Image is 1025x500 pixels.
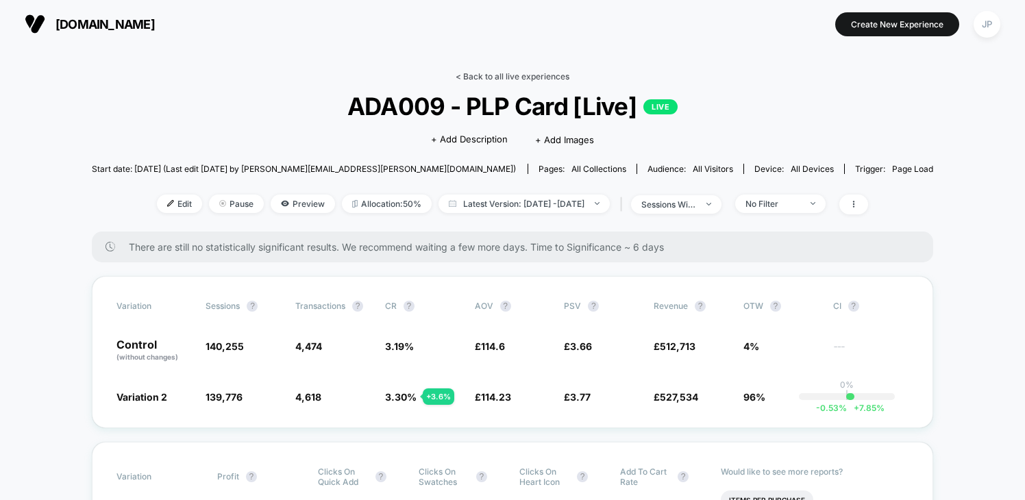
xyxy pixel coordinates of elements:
p: Would like to see more reports? [721,466,909,477]
span: 140,255 [206,340,244,352]
span: There are still no statistically significant results. We recommend waiting a few more days . Time... [129,241,906,253]
button: ? [848,301,859,312]
span: Variation [116,466,192,487]
div: Pages: [539,164,626,174]
img: end [595,202,600,205]
img: calendar [449,200,456,207]
img: end [219,200,226,207]
span: all devices [791,164,834,174]
span: £ [564,391,591,403]
span: £ [475,340,505,352]
button: ? [695,301,706,312]
span: 114.6 [481,340,505,352]
div: sessions with impression [641,199,696,210]
span: Clicks On Heart Icon [519,466,570,487]
img: rebalance [352,200,358,208]
span: 3.66 [570,340,592,352]
button: ? [246,471,257,482]
a: < Back to all live experiences [456,71,569,82]
span: £ [564,340,592,352]
p: LIVE [643,99,678,114]
span: Clicks On Swatches [419,466,469,487]
span: -0.53 % [816,403,847,413]
span: Clicks On Quick Add [318,466,369,487]
span: --- [833,342,909,362]
span: Start date: [DATE] (Last edit [DATE] by [PERSON_NAME][EMAIL_ADDRESS][PERSON_NAME][DOMAIN_NAME]) [92,164,516,174]
button: ? [375,471,386,482]
button: ? [577,471,588,482]
span: + [854,403,859,413]
button: ? [588,301,599,312]
span: Page Load [892,164,933,174]
span: Edit [157,195,202,213]
p: Control [116,339,193,362]
span: Transactions [295,301,345,311]
span: 3.77 [570,391,591,403]
button: ? [404,301,415,312]
span: All Visitors [693,164,733,174]
span: Device: [743,164,844,174]
img: end [811,202,815,205]
span: Profit [217,471,239,482]
button: Create New Experience [835,12,959,36]
img: Visually logo [25,14,45,34]
span: Variation 2 [116,391,167,403]
span: AOV [475,301,493,311]
button: ? [352,301,363,312]
span: 4,618 [295,391,321,403]
span: 3.30 % [385,391,417,403]
span: 114.23 [481,391,511,403]
span: (without changes) [116,353,178,361]
span: Allocation: 50% [342,195,432,213]
span: OTW [743,301,819,312]
button: JP [970,10,1004,38]
span: CI [833,301,909,312]
span: £ [654,340,695,352]
button: [DOMAIN_NAME] [21,13,159,35]
button: ? [247,301,258,312]
span: 96% [743,391,765,403]
span: 512,713 [660,340,695,352]
span: ADA009 - PLP Card [Live] [134,92,891,121]
span: | [617,195,631,214]
p: 0% [840,379,854,390]
span: 4% [743,340,759,352]
span: Revenue [654,301,688,311]
div: No Filter [745,199,800,209]
p: | [845,390,848,400]
div: + 3.6 % [423,388,454,405]
span: £ [654,391,698,403]
span: PSV [564,301,581,311]
span: Sessions [206,301,240,311]
img: edit [167,200,174,207]
button: ? [476,471,487,482]
div: Trigger: [855,164,933,174]
span: + Add Images [535,134,594,145]
span: + Add Description [431,133,508,147]
span: 4,474 [295,340,322,352]
button: ? [678,471,689,482]
span: £ [475,391,511,403]
span: Preview [271,195,335,213]
span: 7.85 % [847,403,885,413]
img: end [706,203,711,205]
span: Add To Cart Rate [620,466,671,487]
div: Audience: [647,164,733,174]
span: [DOMAIN_NAME] [55,17,155,32]
button: ? [770,301,781,312]
span: Variation [116,301,192,312]
span: all collections [571,164,626,174]
span: Latest Version: [DATE] - [DATE] [439,195,610,213]
button: ? [500,301,511,312]
span: 139,776 [206,391,243,403]
span: 527,534 [660,391,698,403]
span: Pause [209,195,264,213]
span: CR [385,301,397,311]
div: JP [974,11,1000,38]
span: 3.19 % [385,340,414,352]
